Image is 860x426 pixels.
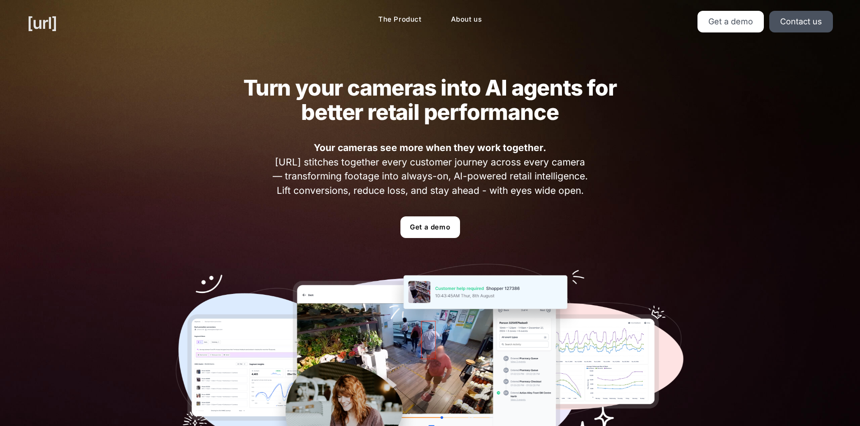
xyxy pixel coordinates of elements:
a: Contact us [769,11,833,32]
h2: Turn your cameras into AI agents for better retail performance [226,76,635,124]
span: [URL] stitches together every customer journey across every camera — transforming footage into al... [270,141,590,197]
a: Get a demo [400,216,460,238]
a: The Product [371,11,429,28]
a: Get a demo [697,11,764,32]
a: [URL] [27,11,57,35]
a: About us [444,11,489,28]
strong: Your cameras see more when they work together. [314,142,546,153]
